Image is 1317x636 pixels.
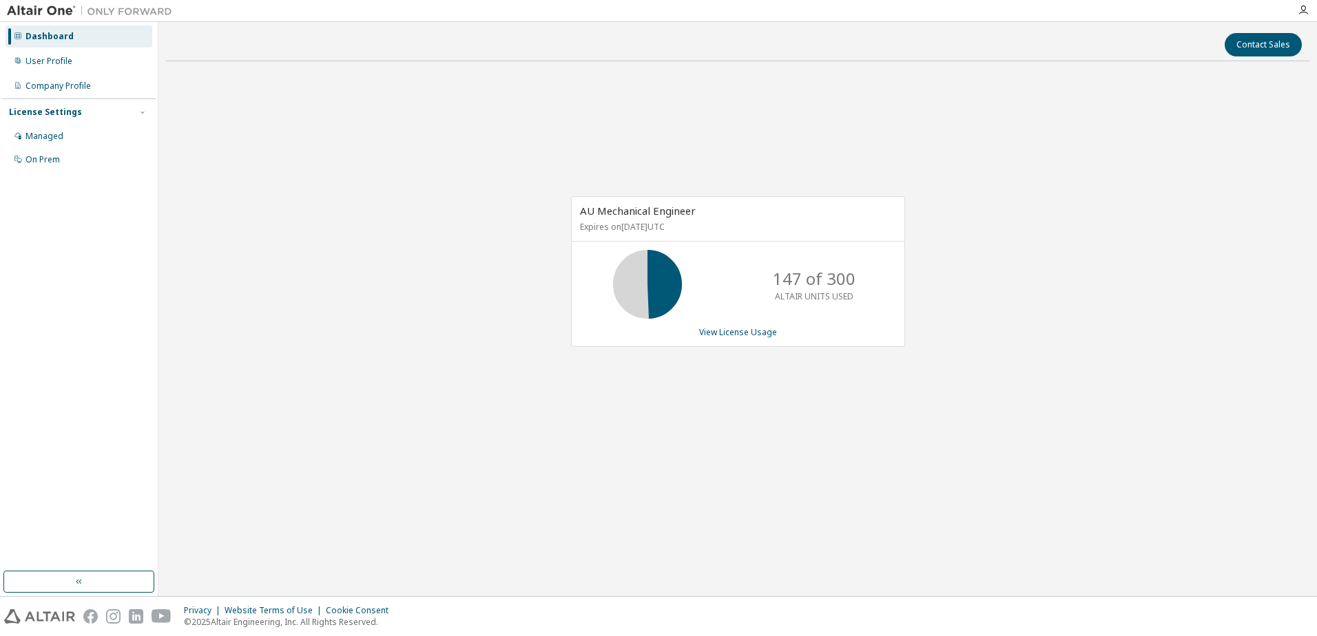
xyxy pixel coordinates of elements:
[7,4,179,18] img: Altair One
[773,267,855,290] p: 147 of 300
[184,605,225,616] div: Privacy
[9,107,82,118] div: License Settings
[225,605,326,616] div: Website Terms of Use
[699,326,777,338] a: View License Usage
[775,290,853,302] p: ALTAIR UNITS USED
[326,605,397,616] div: Cookie Consent
[184,616,397,628] p: © 2025 Altair Engineering, Inc. All Rights Reserved.
[4,609,75,624] img: altair_logo.svg
[1225,33,1302,56] button: Contact Sales
[25,154,60,165] div: On Prem
[25,131,63,142] div: Managed
[580,204,696,218] span: AU Mechanical Engineer
[25,31,74,42] div: Dashboard
[25,56,72,67] div: User Profile
[25,81,91,92] div: Company Profile
[152,609,172,624] img: youtube.svg
[129,609,143,624] img: linkedin.svg
[83,609,98,624] img: facebook.svg
[106,609,121,624] img: instagram.svg
[580,221,893,233] p: Expires on [DATE] UTC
